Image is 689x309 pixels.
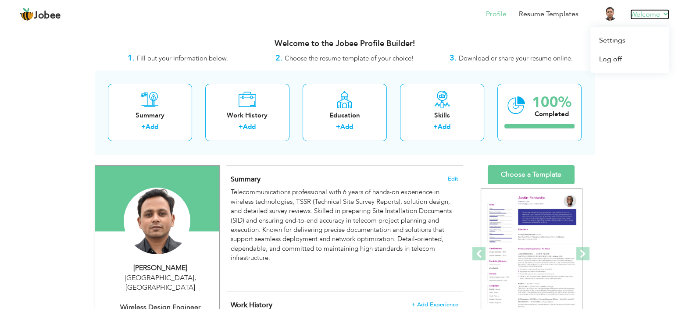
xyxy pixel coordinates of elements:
[407,111,477,120] div: Skills
[590,50,669,69] a: Log off
[340,122,353,131] a: Add
[519,9,578,19] a: Resume Templates
[336,122,340,131] label: +
[433,122,438,131] label: +
[194,273,196,283] span: ,
[141,122,146,131] label: +
[95,39,595,48] h3: Welcome to the Jobee Profile Builder!
[124,188,190,254] img: Faran Ameer Qureshi
[20,7,34,21] img: jobee.io
[34,11,61,21] span: Jobee
[459,54,573,63] span: Download or share your resume online.
[239,122,243,131] label: +
[102,263,219,273] div: [PERSON_NAME]
[285,54,414,63] span: Choose the resume template of your choice!
[450,53,457,64] strong: 3.
[532,110,571,119] div: Completed
[532,95,571,110] div: 100%
[603,7,617,21] img: Profile Img
[411,302,458,308] span: + Add Experience
[438,122,450,131] a: Add
[231,188,458,281] div: Telecommunications professional with 6 years of hands-on experience in wireless technologies, TSS...
[212,111,282,120] div: Work History
[243,122,256,131] a: Add
[310,111,380,120] div: Education
[590,31,669,50] a: Settings
[137,54,228,63] span: Fill out your information below.
[630,9,669,20] a: Welcome
[231,175,458,184] h4: Adding a summary is a quick and easy way to highlight your experience and interests.
[115,111,185,120] div: Summary
[275,53,282,64] strong: 2.
[488,165,575,184] a: Choose a Template
[102,273,219,293] div: [GEOGRAPHIC_DATA] [GEOGRAPHIC_DATA]
[486,9,507,19] a: Profile
[448,176,458,182] span: Edit
[231,174,261,184] span: Summary
[146,122,158,131] a: Add
[128,53,135,64] strong: 1.
[20,7,61,21] a: Jobee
